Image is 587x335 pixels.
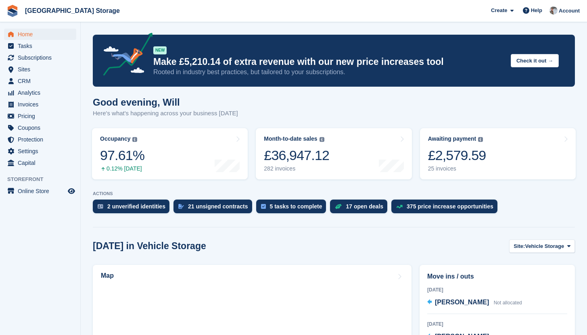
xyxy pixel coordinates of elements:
a: Occupancy 97.61% 0.12% [DATE] [92,128,248,179]
a: menu [4,146,76,157]
img: stora-icon-8386f47178a22dfd0bd8f6a31ec36ba5ce8667c1dd55bd0f319d3a0aa187defe.svg [6,5,19,17]
div: 97.61% [100,147,144,164]
a: menu [4,134,76,145]
a: 375 price increase opportunities [391,200,501,217]
span: Not allocated [494,300,522,306]
div: NEW [153,46,167,54]
a: menu [4,99,76,110]
a: menu [4,64,76,75]
a: 2 unverified identities [93,200,173,217]
a: 21 unsigned contracts [173,200,256,217]
a: [PERSON_NAME] Not allocated [427,298,522,308]
span: Tasks [18,40,66,52]
div: £2,579.59 [428,147,486,164]
img: task-75834270c22a3079a89374b754ae025e5fb1db73e45f91037f5363f120a921f8.svg [261,204,266,209]
span: Home [18,29,66,40]
span: Online Store [18,185,66,197]
div: [DATE] [427,320,567,328]
span: Invoices [18,99,66,110]
div: Occupancy [100,135,130,142]
img: Will Strivens [549,6,558,15]
a: menu [4,185,76,197]
h1: Good evening, Will [93,97,238,108]
p: Make £5,210.14 of extra revenue with our new price increases tool [153,56,504,68]
h2: Map [101,272,114,279]
span: Account [559,7,580,15]
img: verify_identity-adf6edd0f0f0b5bbfe63781bf79b02c33cf7c696d77639b501bdc392416b5a36.svg [98,204,103,209]
img: icon-info-grey-7440780725fd019a000dd9b08b2336e03edf1995a4989e88bcd33f0948082b44.svg [320,137,324,142]
a: menu [4,87,76,98]
span: Storefront [7,175,80,183]
img: icon-info-grey-7440780725fd019a000dd9b08b2336e03edf1995a4989e88bcd33f0948082b44.svg [478,137,483,142]
span: Analytics [18,87,66,98]
h2: [DATE] in Vehicle Storage [93,241,206,252]
a: [GEOGRAPHIC_DATA] Storage [22,4,123,17]
span: CRM [18,75,66,87]
span: Site: [514,242,525,250]
span: Sites [18,64,66,75]
div: £36,947.12 [264,147,329,164]
p: ACTIONS [93,191,575,196]
div: 21 unsigned contracts [188,203,248,210]
div: 2 unverified identities [107,203,165,210]
div: [DATE] [427,286,567,293]
a: menu [4,110,76,122]
a: menu [4,157,76,169]
span: Subscriptions [18,52,66,63]
img: contract_signature_icon-13c848040528278c33f63329250d36e43548de30e8caae1d1a13099fd9432cc5.svg [178,204,184,209]
p: Here's what's happening across your business [DATE] [93,109,238,118]
span: Protection [18,134,66,145]
a: Preview store [67,186,76,196]
a: Awaiting payment £2,579.59 25 invoices [420,128,576,179]
p: Rooted in industry best practices, but tailored to your subscriptions. [153,68,504,77]
div: 0.12% [DATE] [100,165,144,172]
a: 17 open deals [330,200,391,217]
img: price-adjustments-announcement-icon-8257ccfd72463d97f412b2fc003d46551f7dbcb40ab6d574587a9cd5c0d94... [96,33,153,79]
div: 375 price increase opportunities [407,203,493,210]
div: 17 open deals [346,203,383,210]
img: icon-info-grey-7440780725fd019a000dd9b08b2336e03edf1995a4989e88bcd33f0948082b44.svg [132,137,137,142]
img: price_increase_opportunities-93ffe204e8149a01c8c9dc8f82e8f89637d9d84a8eef4429ea346261dce0b2c0.svg [396,205,403,208]
span: Pricing [18,110,66,122]
div: Month-to-date sales [264,135,317,142]
div: 282 invoices [264,165,329,172]
button: Site: Vehicle Storage [509,239,575,253]
a: 5 tasks to complete [256,200,330,217]
a: menu [4,52,76,63]
span: [PERSON_NAME] [435,299,489,306]
a: menu [4,122,76,133]
span: Vehicle Storage [525,242,564,250]
div: Awaiting payment [428,135,476,142]
h2: Move ins / outs [427,272,567,281]
span: Coupons [18,122,66,133]
a: menu [4,29,76,40]
span: Capital [18,157,66,169]
a: Month-to-date sales £36,947.12 282 invoices [256,128,412,179]
span: Settings [18,146,66,157]
span: Create [491,6,507,15]
a: menu [4,75,76,87]
div: 5 tasks to complete [270,203,322,210]
button: Check it out → [511,54,559,67]
span: Help [531,6,542,15]
img: deal-1b604bf984904fb50ccaf53a9ad4b4a5d6e5aea283cecdc64d6e3604feb123c2.svg [335,204,342,209]
div: 25 invoices [428,165,486,172]
a: menu [4,40,76,52]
